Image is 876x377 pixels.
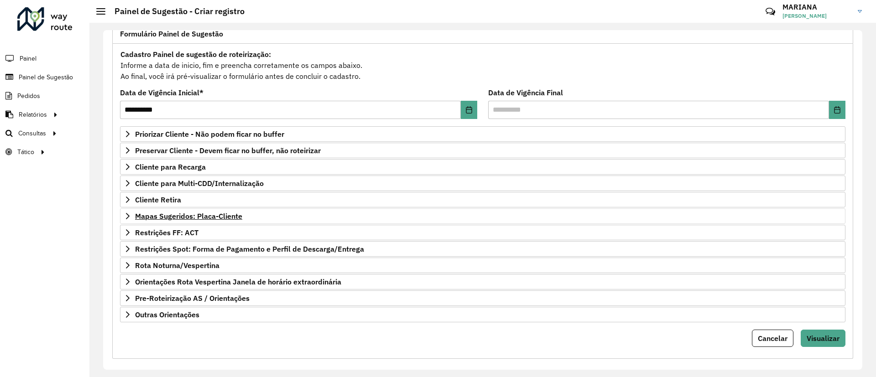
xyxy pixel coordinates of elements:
button: Choose Date [461,101,477,119]
a: Outras Orientações [120,307,845,322]
a: Restrições FF: ACT [120,225,845,240]
span: Preservar Cliente - Devem ficar no buffer, não roteirizar [135,147,321,154]
a: Cliente Retira [120,192,845,207]
a: Pre-Roteirização AS / Orientações [120,290,845,306]
a: Contato Rápido [761,2,780,21]
button: Choose Date [829,101,845,119]
span: Tático [17,147,34,157]
span: Formulário Painel de Sugestão [120,30,223,37]
span: Relatórios [19,110,47,119]
button: Visualizar [801,330,845,347]
strong: Cadastro Painel de sugestão de roteirização: [120,50,271,59]
span: Visualizar [807,334,839,343]
a: Rota Noturna/Vespertina [120,258,845,273]
a: Preservar Cliente - Devem ficar no buffer, não roteirizar [120,143,845,158]
span: Painel [20,54,36,63]
span: Orientações Rota Vespertina Janela de horário extraordinária [135,278,341,285]
div: Informe a data de inicio, fim e preencha corretamente os campos abaixo. Ao final, você irá pré-vi... [120,48,845,82]
span: Consultas [18,129,46,138]
span: Restrições FF: ACT [135,229,198,236]
span: Rota Noturna/Vespertina [135,262,219,269]
span: Cliente Retira [135,196,181,203]
span: Pedidos [17,91,40,101]
span: Mapas Sugeridos: Placa-Cliente [135,212,242,220]
span: Priorizar Cliente - Não podem ficar no buffer [135,130,284,138]
h3: MARIANA [782,3,851,11]
span: Pre-Roteirização AS / Orientações [135,294,250,302]
h2: Painel de Sugestão - Criar registro [105,6,245,16]
a: Cliente para Multi-CDD/Internalização [120,176,845,191]
a: Cliente para Recarga [120,159,845,175]
a: Mapas Sugeridos: Placa-Cliente [120,208,845,224]
a: Orientações Rota Vespertina Janela de horário extraordinária [120,274,845,289]
a: Restrições Spot: Forma de Pagamento e Perfil de Descarga/Entrega [120,241,845,257]
span: [PERSON_NAME] [782,12,851,20]
label: Data de Vigência Inicial [120,87,203,98]
span: Restrições Spot: Forma de Pagamento e Perfil de Descarga/Entrega [135,245,364,253]
label: Data de Vigência Final [488,87,563,98]
span: Painel de Sugestão [19,72,73,82]
span: Cliente para Multi-CDD/Internalização [135,180,264,187]
span: Cancelar [758,334,787,343]
span: Outras Orientações [135,311,199,318]
button: Cancelar [752,330,793,347]
span: Cliente para Recarga [135,163,206,170]
a: Priorizar Cliente - Não podem ficar no buffer [120,126,845,142]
